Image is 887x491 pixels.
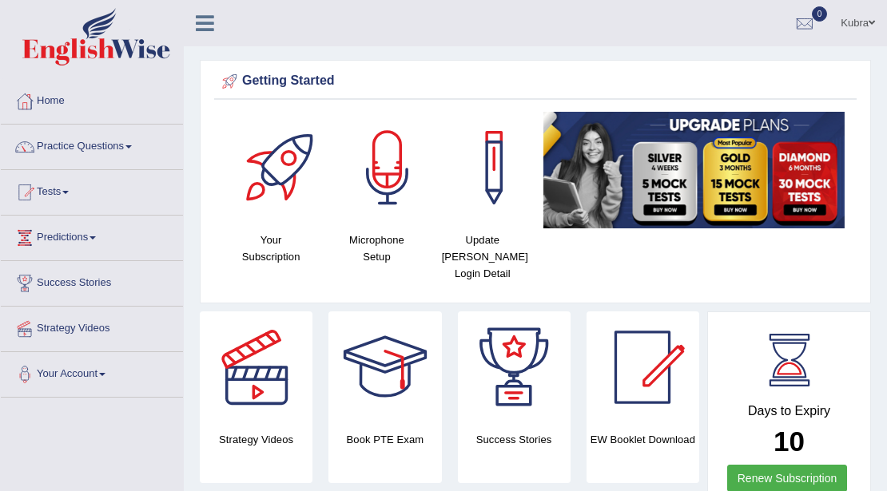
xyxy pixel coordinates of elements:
a: Strategy Videos [1,307,183,346]
a: Tests [1,170,183,210]
img: small5.jpg [543,112,845,228]
span: 0 [812,6,828,22]
div: Getting Started [218,69,853,93]
a: Success Stories [1,261,183,301]
h4: Success Stories [458,431,571,448]
h4: Strategy Videos [200,431,312,448]
b: 10 [774,426,805,457]
a: Predictions [1,216,183,255]
a: Practice Questions [1,125,183,164]
a: Your Account [1,352,183,392]
h4: Book PTE Exam [328,431,441,448]
h4: Your Subscription [226,232,316,265]
h4: Update [PERSON_NAME] Login Detail [438,232,527,282]
h4: Microphone Setup [332,232,421,265]
h4: Days to Expiry [726,404,853,418]
h4: EW Booklet Download [587,431,699,448]
a: Home [1,79,183,119]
